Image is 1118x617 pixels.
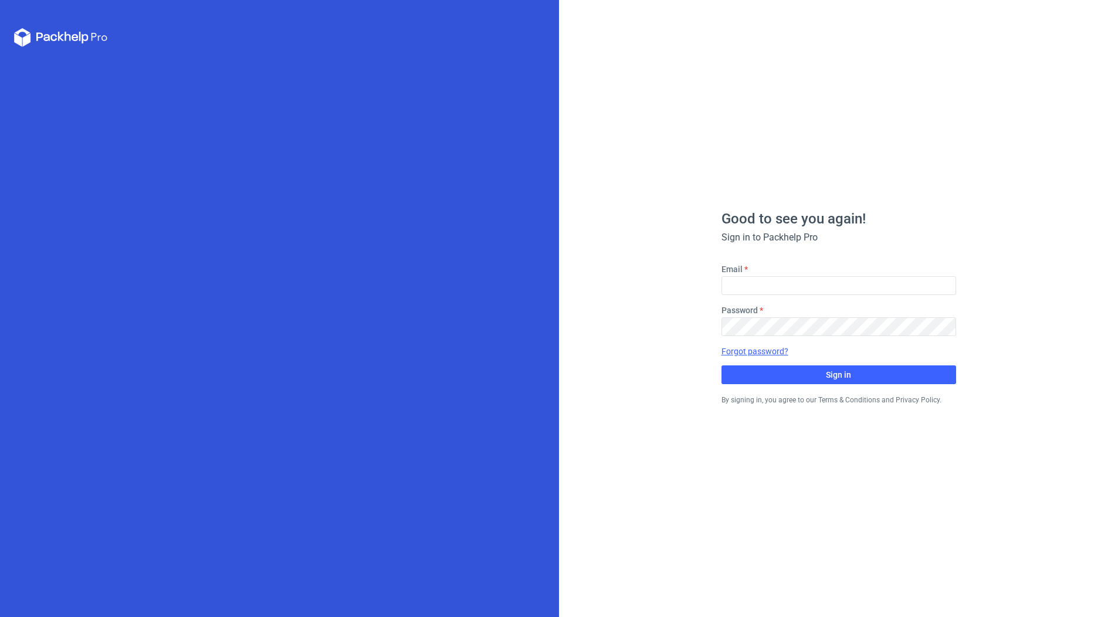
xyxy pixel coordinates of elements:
[721,365,956,384] button: Sign in
[721,304,758,316] label: Password
[721,212,956,226] h1: Good to see you again!
[721,345,788,357] a: Forgot password?
[721,230,956,245] div: Sign in to Packhelp Pro
[721,263,743,275] label: Email
[826,371,851,379] span: Sign in
[721,396,941,404] small: By signing in, you agree to our Terms & Conditions and Privacy Policy.
[14,28,108,47] svg: Packhelp Pro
